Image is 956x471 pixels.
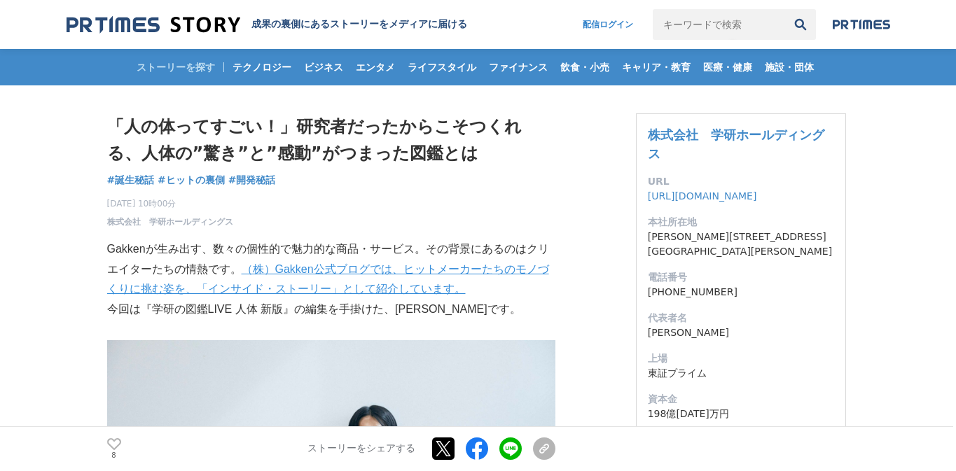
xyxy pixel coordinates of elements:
span: 施設・団体 [759,61,819,73]
span: エンタメ [350,61,401,73]
a: キャリア・教育 [616,49,696,85]
img: 成果の裏側にあるストーリーをメディアに届ける [67,15,240,34]
span: #誕生秘話 [107,174,155,186]
dt: URL [648,174,834,189]
a: #開発秘話 [228,173,276,188]
a: 株式会社 学研ホールディングス [648,127,824,161]
dd: 198億[DATE]万円 [648,407,834,421]
a: 配信ログイン [569,9,647,40]
a: ファイナンス [483,49,553,85]
a: 施設・団体 [759,49,819,85]
span: ビジネス [298,61,349,73]
p: ストーリーをシェアする [307,443,415,456]
dt: 資本金 [648,392,834,407]
a: ライフスタイル [402,49,482,85]
a: エンタメ [350,49,401,85]
dt: 代表者名 [648,311,834,325]
span: #ヒットの裏側 [158,174,225,186]
input: キーワードで検索 [653,9,785,40]
dd: [PHONE_NUMBER] [648,285,834,300]
span: #開発秘話 [228,174,276,186]
span: テクノロジー [227,61,297,73]
a: ビジネス [298,49,349,85]
a: （株）Gakken公式ブログでは、ヒットメーカーたちのモノづくりに挑む姿を、「インサイド・ストーリー」として紹介しています。 [107,263,549,295]
span: 飲食・小売 [555,61,615,73]
a: 飲食・小売 [555,49,615,85]
p: 8 [107,452,121,459]
dd: [PERSON_NAME] [648,325,834,340]
dd: [PERSON_NAME][STREET_ADDRESS][GEOGRAPHIC_DATA][PERSON_NAME] [648,230,834,259]
p: Gakkenが生み出す、数々の個性的で魅力的な商品・サービス。その背景にあるのはクリエイターたちの情熱です。 [107,239,555,300]
button: 検索 [785,9,816,40]
a: [URL][DOMAIN_NAME] [648,190,757,202]
dt: 本社所在地 [648,215,834,230]
h1: 「人の体ってすごい！」研究者だったからこそつくれる、人体の”驚き”と”感動”がつまった図鑑とは [107,113,555,167]
a: 成果の裏側にあるストーリーをメディアに届ける 成果の裏側にあるストーリーをメディアに届ける [67,15,467,34]
span: 医療・健康 [698,61,758,73]
p: 今回は『学研の図鑑LIVE 人体 新版』の編集を手掛けた、[PERSON_NAME]です。 [107,300,555,320]
span: ライフスタイル [402,61,482,73]
span: [DATE] 10時00分 [107,197,233,210]
a: テクノロジー [227,49,297,85]
dt: 上場 [648,351,834,366]
a: #誕生秘話 [107,173,155,188]
a: 株式会社 学研ホールディングス [107,216,233,228]
h2: 成果の裏側にあるストーリーをメディアに届ける [251,18,467,31]
span: キャリア・教育 [616,61,696,73]
a: #ヒットの裏側 [158,173,225,188]
span: ファイナンス [483,61,553,73]
img: prtimes [833,19,890,30]
a: 医療・健康 [698,49,758,85]
dd: 東証プライム [648,366,834,381]
dt: 電話番号 [648,270,834,285]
